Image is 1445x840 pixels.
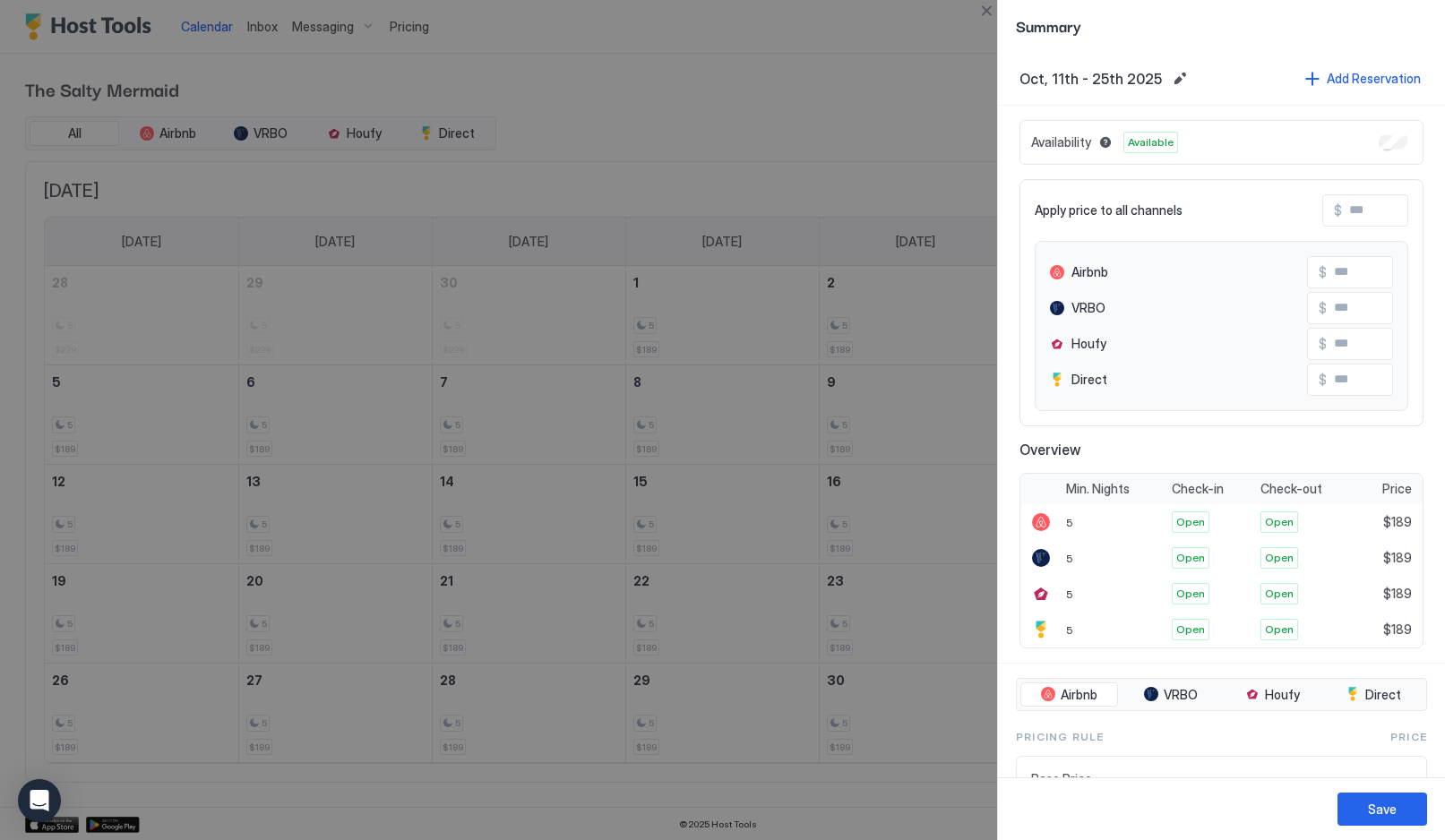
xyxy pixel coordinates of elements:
[1319,336,1327,352] span: $
[1176,621,1205,638] span: Open
[1066,516,1073,529] span: 5
[1303,66,1423,90] button: Add Reservation
[1066,552,1073,565] span: 5
[1071,372,1107,388] span: Direct
[1368,800,1397,819] div: Save
[1327,69,1421,88] div: Add Reservation
[1066,481,1130,497] span: Min. Nights
[1031,134,1091,150] span: Availability
[1383,514,1412,530] span: $189
[1016,678,1427,712] div: tab-group
[1265,687,1300,703] span: Houfy
[1169,68,1191,90] button: Edit date range
[1319,300,1327,316] span: $
[1383,621,1412,638] span: $189
[1176,514,1205,530] span: Open
[1176,586,1205,602] span: Open
[1337,793,1427,826] button: Save
[1066,623,1073,637] span: 5
[1128,134,1174,150] span: Available
[1066,587,1073,601] span: 5
[1319,264,1327,280] span: $
[1265,621,1294,638] span: Open
[1122,682,1219,707] button: VRBO
[1325,682,1423,707] button: Direct
[1176,550,1205,566] span: Open
[1020,682,1118,707] button: Airbnb
[1095,132,1116,153] button: Blocked dates override all pricing rules and remain unavailable until manually unblocked
[1019,70,1162,88] span: Oct, 11th - 25th 2025
[1071,336,1106,352] span: Houfy
[1224,682,1321,707] button: Houfy
[1031,771,1376,787] span: Base Price
[1071,300,1105,316] span: VRBO
[1319,372,1327,388] span: $
[1265,550,1294,566] span: Open
[1061,687,1097,703] span: Airbnb
[1334,202,1342,219] span: $
[18,779,61,822] div: Open Intercom Messenger
[1390,729,1427,745] span: Price
[1383,586,1412,602] span: $189
[1260,481,1322,497] span: Check-out
[1016,14,1427,37] span: Summary
[1071,264,1108,280] span: Airbnb
[1019,441,1423,459] span: Overview
[1035,202,1183,219] span: Apply price to all channels
[1265,514,1294,530] span: Open
[1383,550,1412,566] span: $189
[1265,586,1294,602] span: Open
[1365,687,1401,703] span: Direct
[1164,687,1198,703] span: VRBO
[1172,481,1224,497] span: Check-in
[1016,729,1104,745] span: Pricing Rule
[1382,481,1412,497] span: Price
